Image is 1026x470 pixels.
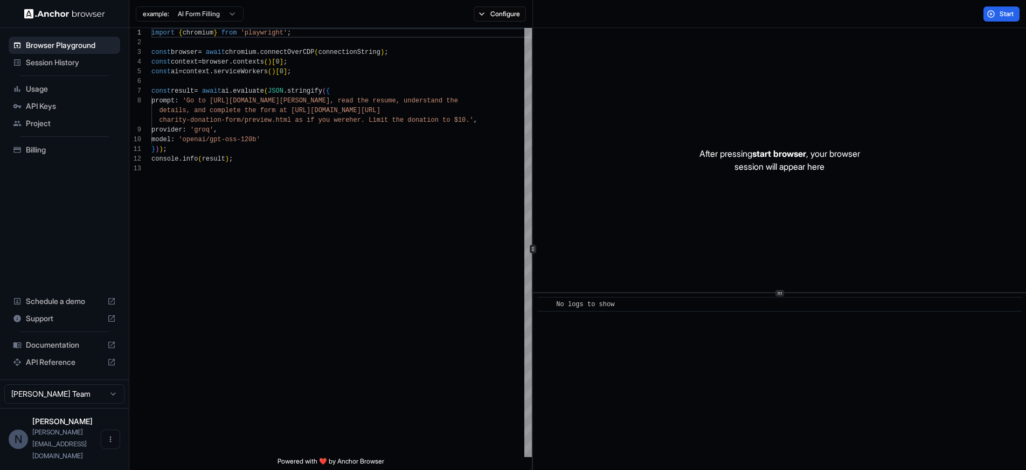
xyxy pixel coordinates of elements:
[283,87,287,95] span: .
[183,29,214,37] span: chromium
[26,40,116,51] span: Browser Playground
[280,68,283,75] span: 0
[159,146,163,153] span: )
[9,98,120,115] div: API Keys
[155,146,159,153] span: )
[256,49,260,56] span: .
[26,357,103,368] span: API Reference
[268,58,272,66] span: )
[26,296,103,307] span: Schedule a demo
[129,57,141,67] div: 4
[26,118,116,129] span: Project
[264,87,268,95] span: (
[151,155,178,163] span: console
[101,430,120,449] button: Open menu
[1000,10,1015,18] span: Start
[171,49,198,56] span: browser
[26,84,116,94] span: Usage
[129,38,141,47] div: 2
[9,354,120,371] div: API Reference
[474,116,477,124] span: ,
[163,146,167,153] span: ;
[752,148,806,159] span: start browser
[151,29,175,37] span: import
[287,29,291,37] span: ;
[183,155,198,163] span: info
[171,58,198,66] span: context
[129,164,141,174] div: 13
[9,141,120,158] div: Billing
[178,68,182,75] span: =
[194,87,198,95] span: =
[143,10,169,18] span: example:
[283,68,287,75] span: ]
[129,96,141,106] div: 8
[287,68,291,75] span: ;
[233,58,264,66] span: contexts
[229,155,233,163] span: ;
[272,58,275,66] span: [
[198,155,202,163] span: (
[129,154,141,164] div: 12
[229,87,233,95] span: .
[202,87,221,95] span: await
[151,87,171,95] span: const
[9,293,120,310] div: Schedule a demo
[272,68,275,75] span: )
[129,77,141,86] div: 6
[9,37,120,54] div: Browser Playground
[221,29,237,37] span: from
[151,97,175,105] span: prompt
[268,87,283,95] span: JSON
[151,58,171,66] span: const
[229,58,233,66] span: .
[26,57,116,68] span: Session History
[178,29,182,37] span: {
[9,430,28,449] div: N
[198,58,202,66] span: =
[24,9,105,19] img: Anchor Logo
[275,68,279,75] span: [
[175,97,178,105] span: :
[26,144,116,155] span: Billing
[129,144,141,154] div: 11
[213,126,217,134] span: ,
[190,126,213,134] span: 'groq'
[26,101,116,112] span: API Keys
[183,68,210,75] span: context
[9,115,120,132] div: Project
[206,49,225,56] span: await
[9,336,120,354] div: Documentation
[9,310,120,327] div: Support
[264,58,268,66] span: (
[159,116,349,124] span: charity-donation-form/preview.html as if you were
[318,49,380,56] span: connectionString
[198,49,202,56] span: =
[556,301,614,308] span: No logs to show
[260,49,315,56] span: connectOverCDP
[151,136,171,143] span: model
[171,87,194,95] span: result
[129,125,141,135] div: 9
[983,6,1020,22] button: Start
[310,107,380,114] span: [DOMAIN_NAME][URL]
[183,126,186,134] span: :
[322,87,326,95] span: (
[474,6,526,22] button: Configure
[151,68,171,75] span: const
[26,340,103,350] span: Documentation
[225,49,256,56] span: chromium
[380,49,384,56] span: )
[178,136,260,143] span: 'openai/gpt-oss-120b'
[345,97,458,105] span: ad the resume, understand the
[129,86,141,96] div: 7
[151,146,155,153] span: }
[32,417,93,426] span: Nick Matthews
[699,147,860,173] p: After pressing , your browser session will appear here
[178,155,182,163] span: .
[171,136,175,143] span: :
[32,428,87,460] span: nick@odtginc.com
[151,49,171,56] span: const
[278,457,384,470] span: Powered with ❤️ by Anchor Browser
[275,58,279,66] span: 0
